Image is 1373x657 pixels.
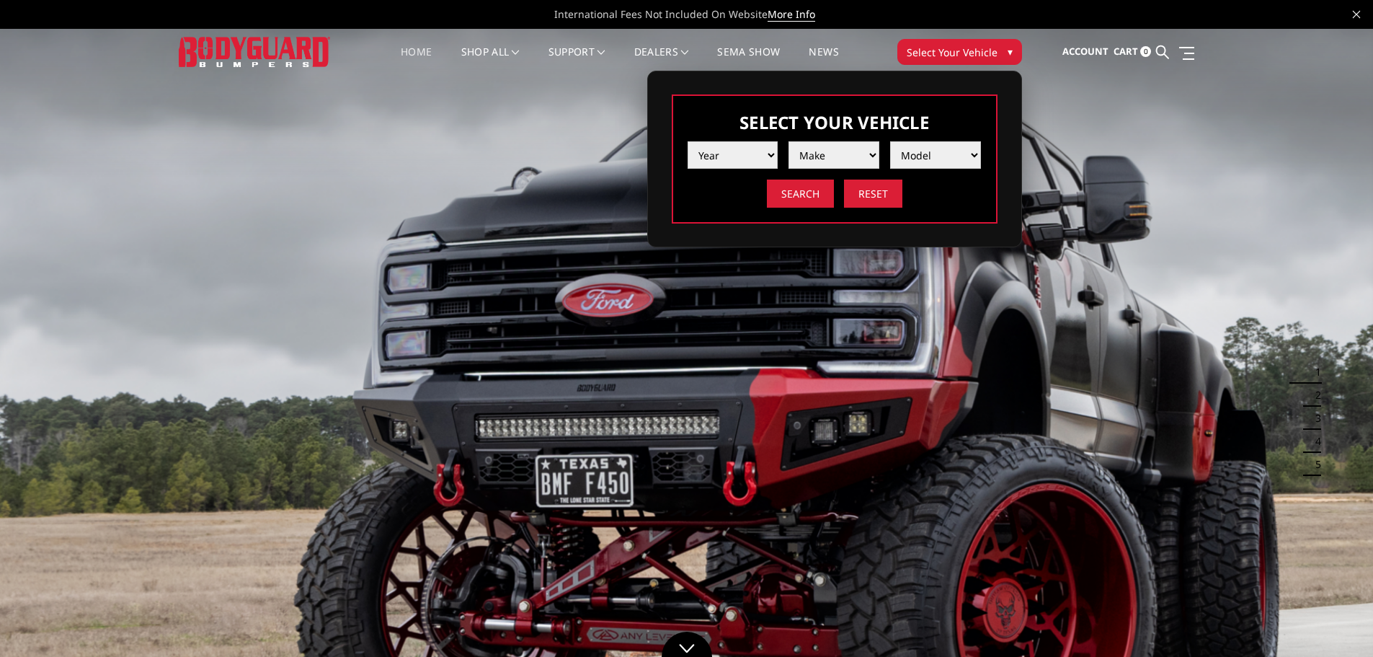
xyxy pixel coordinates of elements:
[717,47,780,75] a: SEMA Show
[401,47,432,75] a: Home
[1307,384,1321,407] button: 2 of 5
[634,47,689,75] a: Dealers
[1114,32,1151,71] a: Cart 0
[662,632,712,657] a: Click to Down
[1301,588,1373,657] iframe: Chat Widget
[1307,430,1321,453] button: 4 of 5
[809,47,838,75] a: News
[548,47,605,75] a: Support
[1008,44,1013,59] span: ▾
[1140,46,1151,57] span: 0
[767,180,834,208] input: Search
[897,39,1022,65] button: Select Your Vehicle
[688,110,982,134] h3: Select Your Vehicle
[461,47,520,75] a: shop all
[1062,32,1108,71] a: Account
[1114,45,1138,58] span: Cart
[1307,453,1321,476] button: 5 of 5
[907,45,997,60] span: Select Your Vehicle
[1307,407,1321,430] button: 3 of 5
[1307,361,1321,384] button: 1 of 5
[844,180,902,208] input: Reset
[768,7,815,22] a: More Info
[688,141,778,169] select: Please select the value from list.
[1062,45,1108,58] span: Account
[179,37,330,66] img: BODYGUARD BUMPERS
[788,141,879,169] select: Please select the value from list.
